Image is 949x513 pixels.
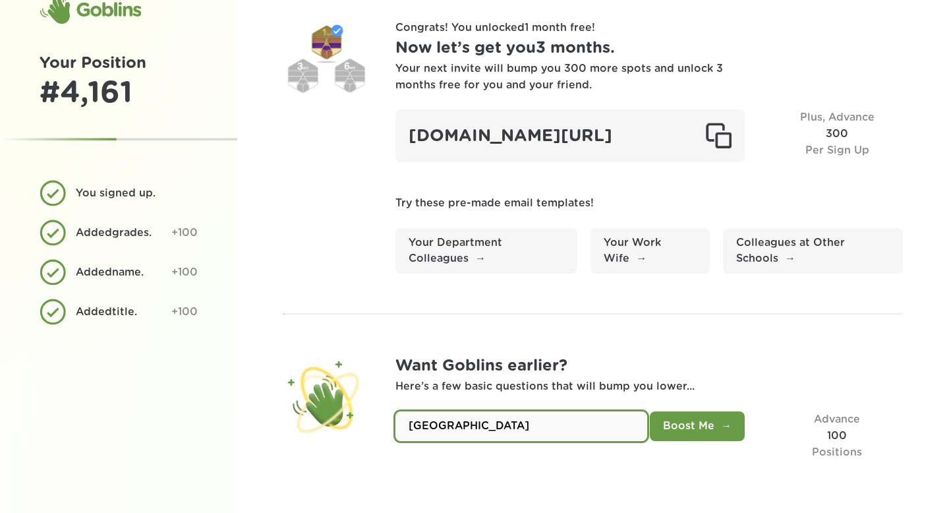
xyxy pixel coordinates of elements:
[395,36,903,61] h1: Now let’s get you 3 months .
[723,228,903,274] a: Colleagues at Other Schools
[395,61,725,94] div: Your next invite will bump you 300 more spots and unlock 3 months free for you and your friend.
[40,51,198,76] h1: Your Position
[800,112,875,123] span: Plus, Advance
[590,228,710,274] a: Your Work Wife
[40,76,198,111] div: # 4,161
[395,109,745,162] div: [DOMAIN_NAME][URL]
[395,378,903,395] p: Here’s a few basic questions that will bump you lower...
[76,185,188,202] div: You signed up.
[395,354,903,378] h1: Want Goblins earlier?
[395,20,903,36] p: Congrats! You unlocked 1 month free !
[171,225,198,241] div: +100
[76,304,161,320] div: Added title .
[171,264,198,281] div: +100
[814,414,860,425] span: Advance
[771,109,903,162] div: 300
[771,411,903,460] div: 100
[805,145,869,156] span: Per Sign Up
[171,304,198,320] div: +100
[76,264,161,281] div: Added name .
[76,225,161,241] div: Added grades .
[395,411,647,441] input: What's the name of your school?
[812,447,862,458] span: Positions
[650,411,745,441] button: Boost Me
[395,228,577,274] a: Your Department Colleagues
[395,195,903,212] p: Try these pre-made email templates!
